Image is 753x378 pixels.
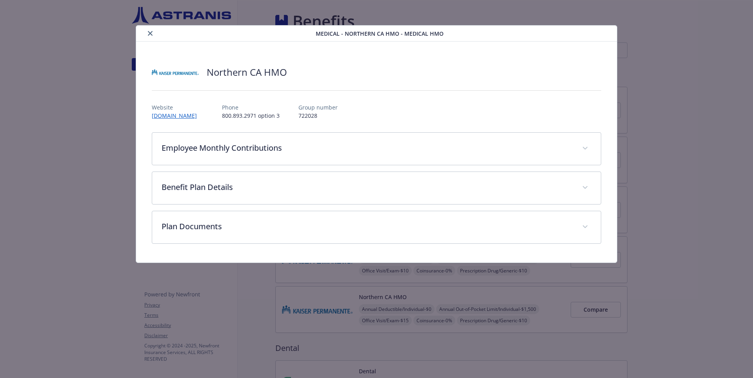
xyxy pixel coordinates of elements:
div: Benefit Plan Details [152,172,601,204]
h2: Northern CA HMO [207,66,287,79]
p: Employee Monthly Contributions [162,142,573,154]
p: 722028 [298,111,338,120]
p: Benefit Plan Details [162,181,573,193]
p: Plan Documents [162,221,573,232]
img: Kaiser Permanente Insurance Company [152,60,199,84]
p: Phone [222,103,280,111]
div: details for plan Medical - Northern CA HMO - Medical HMO [75,25,678,263]
a: [DOMAIN_NAME] [152,112,203,119]
span: Medical - Northern CA HMO - Medical HMO [316,29,444,38]
button: close [146,29,155,38]
p: Website [152,103,203,111]
p: 800.893.2971 option 3 [222,111,280,120]
div: Plan Documents [152,211,601,243]
p: Group number [298,103,338,111]
div: Employee Monthly Contributions [152,133,601,165]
